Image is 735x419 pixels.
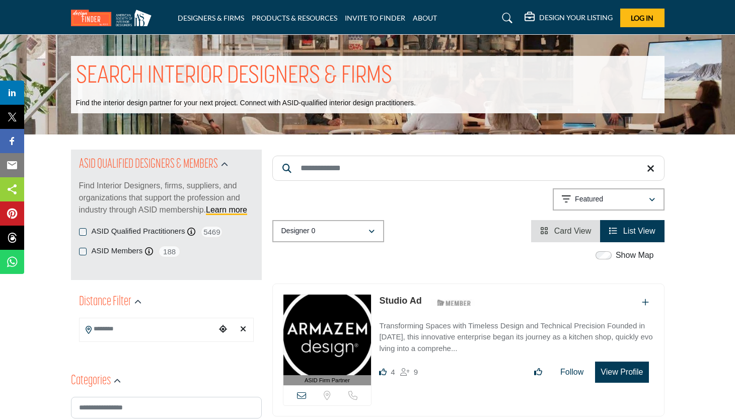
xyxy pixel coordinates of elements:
button: Like listing [528,362,549,382]
div: Choose your current location [215,319,231,340]
p: Studio Ad [379,294,421,308]
span: Log In [631,14,653,22]
h5: DESIGN YOUR LISTING [539,13,613,22]
input: ASID Members checkbox [79,248,87,255]
input: ASID Qualified Practitioners checkbox [79,228,87,236]
p: Featured [575,194,603,204]
span: 188 [158,245,181,258]
h2: ASID QUALIFIED DESIGNERS & MEMBERS [79,156,218,174]
i: Likes [379,368,387,376]
div: DESIGN YOUR LISTING [525,12,613,24]
li: Card View [531,220,600,242]
h1: SEARCH INTERIOR DESIGNERS & FIRMS [76,61,392,92]
div: Clear search location [236,319,251,340]
label: Show Map [616,249,654,261]
label: ASID Members [92,245,143,257]
p: Designer 0 [281,226,316,236]
span: Card View [554,227,592,235]
span: List View [623,227,655,235]
li: List View [600,220,664,242]
a: View Card [540,227,591,235]
a: PRODUCTS & RESOURCES [252,14,337,22]
a: Add To List [642,298,649,307]
h2: Categories [71,372,111,390]
img: Site Logo [71,10,157,26]
a: Studio Ad [379,296,421,306]
span: 4 [391,368,395,376]
h2: Distance Filter [79,293,131,311]
p: Find Interior Designers, firms, suppliers, and organizations that support the profession and indu... [79,180,254,216]
img: Studio Ad [283,295,372,375]
span: 5469 [200,226,223,238]
button: Designer 0 [272,220,384,242]
input: Search Category [71,397,262,418]
p: Transforming Spaces with Timeless Design and Technical Precision Founded in [DATE], this innovati... [379,320,653,355]
div: Followers [400,366,418,378]
a: Transforming Spaces with Timeless Design and Technical Precision Founded in [DATE], this innovati... [379,314,653,355]
button: View Profile [595,362,648,383]
img: ASID Members Badge Icon [431,297,477,309]
button: Featured [553,188,665,211]
button: Log In [620,9,665,27]
a: View List [609,227,655,235]
span: 9 [414,368,418,376]
input: Search Keyword [272,156,665,181]
a: Search [492,10,519,26]
input: Search Location [80,319,215,339]
a: DESIGNERS & FIRMS [178,14,244,22]
p: Find the interior design partner for your next project. Connect with ASID-qualified interior desi... [76,98,416,108]
label: ASID Qualified Practitioners [92,226,185,237]
button: Follow [554,362,590,382]
span: ASID Firm Partner [305,376,350,385]
a: ASID Firm Partner [283,295,372,386]
a: Learn more [206,205,247,214]
a: ABOUT [413,14,437,22]
a: INVITE TO FINDER [345,14,405,22]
